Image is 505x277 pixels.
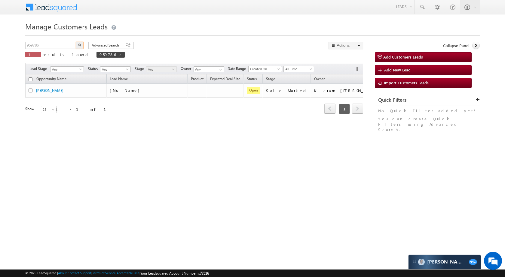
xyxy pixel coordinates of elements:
a: Contact Support [68,271,91,275]
div: Show [25,106,36,112]
span: Expected Deal Size [210,77,240,81]
span: 959786 [99,52,116,57]
span: Lead Stage [29,66,49,71]
div: Quick Filters [375,94,480,106]
span: Stage [135,66,146,71]
div: carter-dragCarter[PERSON_NAME]99+ [408,254,481,269]
span: 1 [339,104,350,114]
p: You can create Quick Filters using Advanced Search. [378,116,477,132]
span: Stage [266,77,275,81]
img: Carter [418,259,425,265]
input: Type to Search [194,66,224,72]
span: 77516 [200,271,209,275]
span: Any [100,67,129,72]
span: Collapse Panel [443,43,469,48]
img: Search [78,44,81,47]
span: [No Name] [110,88,142,93]
a: Show All Items [216,67,224,73]
span: Opportunity Name [36,77,66,81]
a: next [352,104,363,114]
a: Acceptable Use [117,271,139,275]
div: 1 - 1 of 1 [55,106,113,113]
a: Terms of Service [92,271,116,275]
span: Add New Lead [384,67,411,72]
span: Product [191,77,204,81]
a: Created On [248,66,282,72]
span: results found [42,52,90,57]
a: Any [100,66,131,72]
span: Import Customers Leads [384,80,429,85]
span: Created On [249,66,280,72]
span: Your Leadsquared Account Number is [140,271,209,275]
span: 99+ [469,259,477,265]
span: Advanced Search [92,43,121,48]
span: All Time [284,66,312,72]
span: Owner [314,77,325,81]
p: No Quick Filter added yet! [378,108,477,113]
div: Sale Marked [266,88,308,93]
div: Kleram [PERSON_NAME] [314,88,374,93]
a: [PERSON_NAME] [36,88,63,93]
img: carter-drag [412,259,417,264]
button: Actions [329,42,363,49]
span: Open [247,87,260,94]
span: Owner [181,66,194,71]
span: © 2025 LeadSquared | | | | | [25,270,209,276]
span: 25 [41,107,57,112]
input: Check all records [29,77,32,81]
a: All Time [283,66,314,72]
span: Lead Name [107,76,131,83]
span: 1 [28,52,38,57]
a: 25 [41,106,57,113]
a: Opportunity Name [33,76,69,83]
a: Expected Deal Size [207,76,243,83]
a: Any [50,66,84,72]
span: Any [50,67,82,72]
span: Add Customers Leads [383,54,423,59]
span: Status [88,66,100,71]
a: Status [244,76,260,83]
a: Any [146,66,177,72]
a: About [58,271,67,275]
span: Date Range [228,66,248,71]
span: Manage Customers Leads [25,22,108,31]
a: prev [324,104,335,114]
span: Any [146,67,175,72]
a: Stage [263,76,278,83]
